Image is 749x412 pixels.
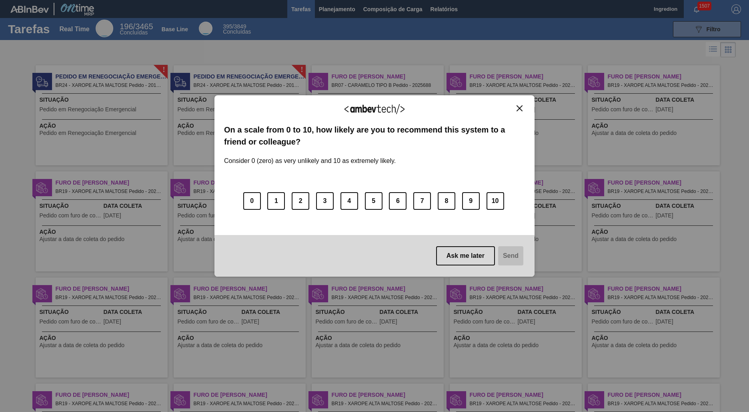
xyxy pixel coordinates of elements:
label: Consider 0 (zero) as very unlikely and 10 as extremely likely. [224,148,396,165]
label: On a scale from 0 to 10, how likely are you to recommend this system to a friend or colleague? [224,124,525,148]
button: Close [514,105,525,112]
button: Ask me later [436,246,495,265]
button: 7 [413,192,431,210]
button: 8 [438,192,455,210]
button: 2 [292,192,309,210]
img: Logo Ambevtech [344,104,405,114]
img: Close [517,105,523,111]
button: 9 [462,192,480,210]
button: 1 [267,192,285,210]
button: 10 [487,192,504,210]
button: 3 [316,192,334,210]
button: 4 [340,192,358,210]
button: 0 [243,192,261,210]
button: 6 [389,192,407,210]
button: 5 [365,192,383,210]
